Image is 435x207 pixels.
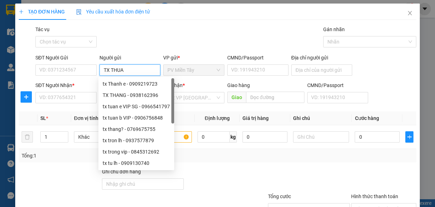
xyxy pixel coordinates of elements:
[99,54,161,62] div: Người gửi
[290,111,352,125] th: Ghi chú
[21,91,32,103] button: plus
[98,112,174,123] div: tx tuan b VIP - 0906756848
[40,115,46,121] span: SL
[355,115,379,121] span: Cước hàng
[6,6,56,23] div: PV Miền Tây
[103,125,170,133] div: tx thang? - 0769675755
[103,80,170,88] div: tx Thanh e - 0909219723
[407,10,413,16] span: close
[6,7,17,14] span: Gửi:
[205,115,229,121] span: Định lượng
[98,123,174,135] div: tx thang? - 0769675755
[227,92,246,103] span: Giao
[103,91,170,99] div: TX THANG - 0938162396
[291,54,353,62] div: Địa chỉ người gửi
[246,92,304,103] input: Dọc đường
[307,81,368,89] div: CMND/Passport
[76,9,82,15] img: icon
[103,159,170,167] div: tx tu lh - 0909130740
[323,27,345,32] label: Gán nhãn
[103,137,170,144] div: tx tron lh - 0937577879
[103,103,170,110] div: tx tuan e VIP SG - 0966541797
[19,9,65,15] span: TẠO ĐƠN HÀNG
[98,101,174,112] div: tx tuan e VIP SG - 0966541797
[103,114,170,122] div: tx tuan b VIP - 0906756848
[61,7,77,14] span: Nhận:
[61,41,97,66] span: chinh phong
[22,131,33,143] button: delete
[227,82,250,88] span: Giao hàng
[76,9,150,15] span: Yêu cầu xuất hóa đơn điện tử
[35,54,97,62] div: SĐT Người Gửi
[19,9,24,14] span: plus
[61,45,71,53] span: DĐ:
[102,169,141,174] label: Ghi chú đơn hàng
[22,152,168,160] div: Tổng: 1
[74,115,101,121] span: Đơn vị tính
[406,134,413,140] span: plus
[351,194,398,199] label: Hình thức thanh toán
[35,81,97,89] div: SĐT Người Nhận
[61,31,121,41] div: 0988606609
[102,178,184,190] input: Ghi chú đơn hàng
[242,115,269,121] span: Giá trị hàng
[78,132,126,142] span: Khác
[291,64,353,76] input: Địa chỉ của người gửi
[6,31,56,41] div: 0933371072
[61,6,121,23] div: HANG NGOAI
[6,23,56,31] div: tx hung B
[405,131,413,143] button: plus
[21,94,32,100] span: plus
[268,194,291,199] span: Tổng cước
[167,65,220,75] span: PV Miền Tây
[35,27,50,32] label: Tác vụ
[242,131,287,143] input: 0
[227,54,288,62] div: CMND/Passport
[61,23,121,31] div: minh
[98,157,174,169] div: tx tu lh - 0909130740
[98,78,174,90] div: tx Thanh e - 0909219723
[98,146,174,157] div: tx trong vip - 0845312692
[98,90,174,101] div: TX THANG - 0938162396
[98,135,174,146] div: tx tron lh - 0937577879
[400,4,420,23] button: Close
[163,54,224,62] div: VP gửi
[293,131,349,143] input: Ghi Chú
[103,148,170,156] div: tx trong vip - 0845312692
[230,131,237,143] span: kg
